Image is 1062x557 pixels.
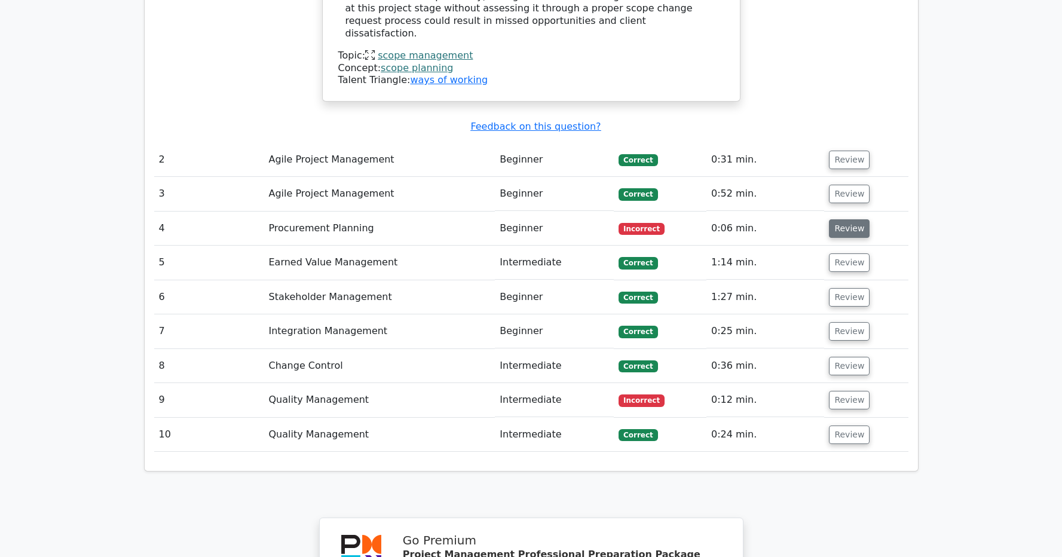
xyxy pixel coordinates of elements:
[154,280,264,314] td: 6
[619,223,665,235] span: Incorrect
[619,292,657,304] span: Correct
[706,314,824,348] td: 0:25 min.
[619,326,657,338] span: Correct
[829,357,870,375] button: Review
[829,219,870,238] button: Review
[619,394,665,406] span: Incorrect
[264,349,495,383] td: Change Control
[706,246,824,280] td: 1:14 min.
[338,50,724,62] div: Topic:
[154,143,264,177] td: 2
[706,418,824,452] td: 0:24 min.
[706,143,824,177] td: 0:31 min.
[264,314,495,348] td: Integration Management
[829,426,870,444] button: Review
[495,418,614,452] td: Intermediate
[338,50,724,87] div: Talent Triangle:
[495,246,614,280] td: Intermediate
[495,177,614,211] td: Beginner
[829,288,870,307] button: Review
[264,177,495,211] td: Agile Project Management
[264,246,495,280] td: Earned Value Management
[154,177,264,211] td: 3
[264,280,495,314] td: Stakeholder Management
[495,349,614,383] td: Intermediate
[495,280,614,314] td: Beginner
[154,349,264,383] td: 8
[829,151,870,169] button: Review
[264,383,495,417] td: Quality Management
[706,177,824,211] td: 0:52 min.
[706,383,824,417] td: 0:12 min.
[381,62,453,74] a: scope planning
[619,360,657,372] span: Correct
[829,185,870,203] button: Review
[495,314,614,348] td: Beginner
[410,74,488,85] a: ways of working
[378,50,473,61] a: scope management
[619,188,657,200] span: Correct
[154,246,264,280] td: 5
[619,154,657,166] span: Correct
[706,212,824,246] td: 0:06 min.
[706,280,824,314] td: 1:27 min.
[706,349,824,383] td: 0:36 min.
[829,253,870,272] button: Review
[264,212,495,246] td: Procurement Planning
[495,143,614,177] td: Beginner
[154,314,264,348] td: 7
[829,391,870,409] button: Review
[495,383,614,417] td: Intermediate
[264,143,495,177] td: Agile Project Management
[154,418,264,452] td: 10
[264,418,495,452] td: Quality Management
[829,322,870,341] button: Review
[619,257,657,269] span: Correct
[154,212,264,246] td: 4
[495,212,614,246] td: Beginner
[154,383,264,417] td: 9
[470,121,601,132] a: Feedback on this question?
[338,62,724,75] div: Concept:
[619,429,657,441] span: Correct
